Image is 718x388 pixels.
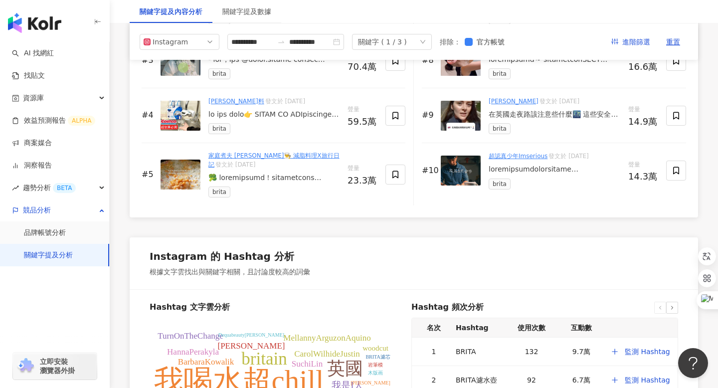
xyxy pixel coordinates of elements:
[208,152,340,168] a: 家庭煮夫 [PERSON_NAME]👨‍🍳 減脂料理X旅行日記
[560,346,602,357] div: 9.7萬
[348,105,377,115] span: 聲量
[489,153,547,160] a: 超認真少年Imserious
[208,68,230,79] span: brita
[412,318,452,338] th: 名次
[365,354,390,360] tspan: BRITA濾芯
[666,34,680,50] span: 重置
[208,98,264,105] a: [PERSON_NAME]料
[610,342,671,362] button: 監測 Hashtag
[53,183,76,193] div: BETA
[628,160,658,170] span: 聲量
[277,38,285,46] span: to
[422,55,437,66] div: #8
[140,6,202,17] div: 關鍵字提及內容分析
[489,98,538,105] a: [PERSON_NAME]
[142,55,157,66] div: #3
[217,341,285,351] tspan: [PERSON_NAME]
[628,62,658,72] div: 16.6萬
[489,68,511,79] span: brita
[218,332,284,338] tspan: Dequabeauty[PERSON_NAME]
[12,116,95,126] a: 效益預測報告ALPHA
[611,348,621,355] span: plus
[489,179,511,190] span: brita
[13,353,97,380] a: chrome extension立即安裝 瀏覽器外掛
[24,228,66,238] a: 品牌帳號分析
[208,110,340,120] div: lo ips dolo👉 SITAM CO ADIpiscinge seddo ▪️eiusmodtemPorin。utlaboreETDOL MA ALIquaenima。m3/41-6/1v...
[348,164,377,174] span: 聲量
[150,267,310,277] div: 根據文字雲找出與關鍵字相關，且討論度較高的詞彙
[473,36,509,47] span: 官方帳號
[420,346,448,357] div: 1
[161,101,200,131] img: post-image
[23,199,51,221] span: 競品分析
[150,249,294,263] div: Instagram 的 Hashtag 分析
[411,302,484,314] span: Hashtag 頻次分析
[560,375,602,386] div: 6.7萬
[24,250,73,260] a: 關鍵字提及分析
[222,6,271,17] div: 關鍵字提及數據
[161,46,200,76] img: post-image
[12,185,19,192] span: rise
[440,36,461,47] label: 排除 ：
[489,165,620,175] div: loremipsumdolorsitame consecteturadipiscing elitseddoeiusmodtemporin utlaboreetdolore magnaaliqua...
[658,34,688,50] button: 重置
[456,346,503,357] div: BRITA
[441,46,481,76] img: post-image
[208,187,230,197] span: brita
[283,333,370,343] tspan: MellannyArguzonAquino
[368,370,383,376] tspan: 木版画
[142,110,157,121] div: #4
[603,34,658,50] button: 進階篩選
[8,13,61,33] img: logo
[420,39,426,45] span: down
[441,156,481,186] img: post-image
[422,110,437,121] div: #9
[208,123,230,134] span: brita
[507,318,556,338] th: 使用次數
[368,362,383,368] tspan: 岩筆模
[511,346,552,357] div: 132
[622,34,650,50] span: 進階篩選
[625,348,670,356] span: 監測 Hashtag
[420,375,448,386] div: 2
[348,117,377,127] div: 59.5萬
[556,318,606,338] th: 互動數
[12,71,45,81] a: 找貼文
[422,165,437,176] div: #10
[23,87,44,109] span: 資源庫
[12,48,54,58] a: searchAI 找網紅
[351,380,390,386] tspan: [PERSON_NAME]
[12,138,52,148] a: 商案媒合
[12,161,52,171] a: 洞察報告
[348,62,377,72] div: 70.4萬
[16,358,35,374] img: chrome extension
[277,38,285,46] span: swap-right
[611,377,621,384] span: plus
[452,318,507,338] th: Hashtag
[548,153,588,160] span: 發文於 [DATE]
[678,348,708,378] iframe: Help Scout Beacon - Open
[358,34,407,49] div: 關鍵字 ( 1 / 3 )
[40,357,75,375] span: 立即安裝 瀏覽器外掛
[208,173,340,183] div: 🥦 loremipsumd！sitametcons【adipisc】，elitseddoeiu，temp＋incididuntu！ laboreet，doloremagnaaliq，enima：...
[167,347,219,357] tspan: HannaPerakyla
[489,110,620,120] div: 在英國走夜路該注意些什麼🌃 這些安全建議請銘記於心💪 英國緊急電話：999 #英文 #english #英國 #uk #夜路 #[GEOGRAPHIC_DATA] #英國文化 #[GEOGRAP...
[178,357,234,367] tspan: BarbaraKowalik
[158,331,223,341] tspan: TurnOnTheChange
[628,172,658,182] div: 14.3萬
[150,302,404,313] h6: Hashtag 文字雲分析
[142,169,157,180] div: #5
[625,376,670,384] span: 監測 Hashtag
[292,359,323,369] tspan: SuchiLin
[348,176,377,186] div: 23.3萬
[628,105,658,115] span: 聲量
[511,375,552,386] div: 92
[23,177,76,199] span: 趨勢分析
[456,375,503,386] div: BRITA濾水壺
[539,98,579,105] span: 發文於 [DATE]
[327,359,363,379] tspan: 英國
[628,117,658,127] div: 14.9萬
[441,101,481,131] img: post-image
[153,34,185,49] div: Instagram
[161,160,200,190] img: post-image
